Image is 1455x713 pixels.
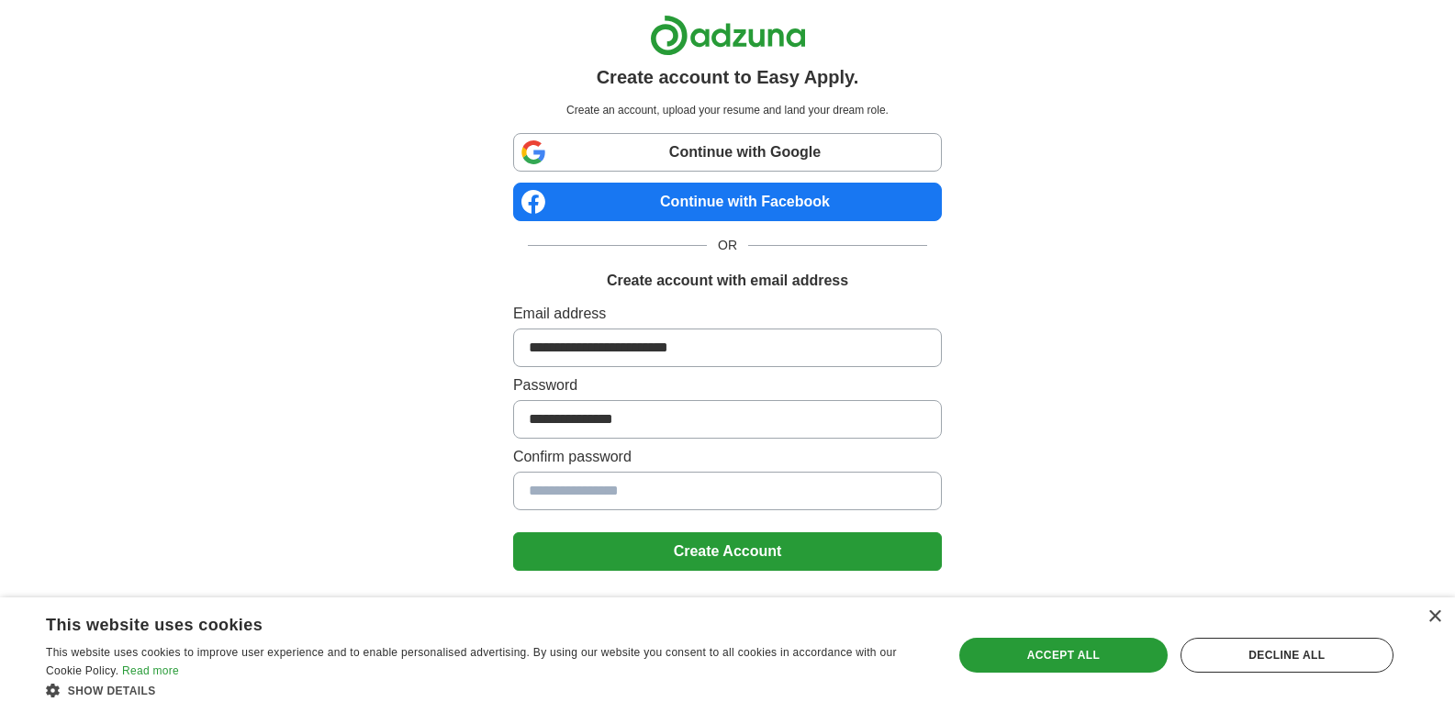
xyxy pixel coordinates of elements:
span: OR [707,236,748,255]
div: Decline all [1181,638,1393,673]
p: Create an account, upload your resume and land your dream role. [517,102,938,118]
div: Close [1427,610,1441,624]
div: Show details [46,681,926,699]
h1: Create account with email address [607,270,848,292]
label: Password [513,374,942,396]
h1: Create account to Easy Apply. [597,63,859,91]
div: This website uses cookies [46,608,880,636]
label: Email address [513,303,942,325]
a: Continue with Google [513,133,942,172]
img: Adzuna logo [650,15,806,56]
span: This website uses cookies to improve user experience and to enable personalised advertising. By u... [46,646,897,677]
a: Continue with Facebook [513,183,942,221]
button: Create Account [513,532,942,571]
span: Show details [68,685,156,697]
label: Confirm password [513,446,942,468]
div: Accept all [959,638,1168,673]
a: Read more, opens a new window [122,664,179,677]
